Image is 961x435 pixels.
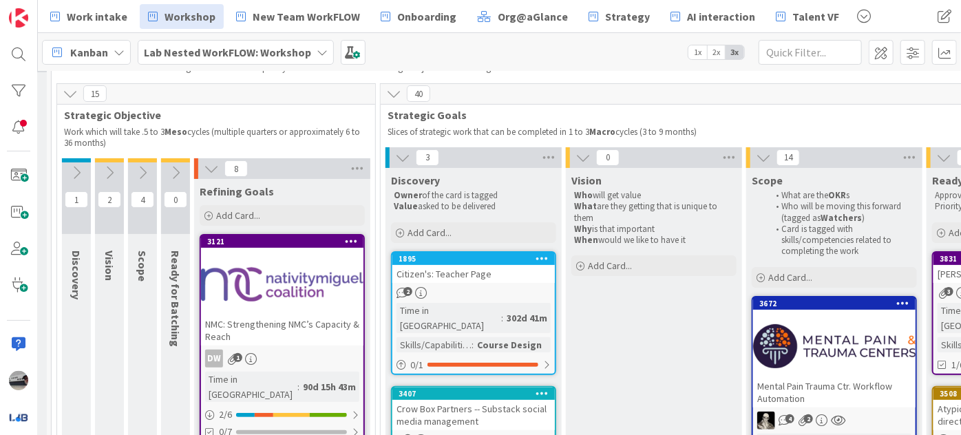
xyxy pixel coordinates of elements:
[707,45,726,59] span: 2x
[201,350,363,368] div: DW
[408,226,452,239] span: Add Card...
[662,4,763,29] a: AI interaction
[394,200,418,212] strong: Value
[392,388,555,430] div: 3407Crow Box Partners -- Substack social media management
[136,251,149,282] span: Scope
[67,8,127,25] span: Work intake
[253,8,360,25] span: New Team WorkFLOW
[574,224,734,235] p: is that important
[392,253,555,283] div: 1895Citizen's: Teacher Page
[399,389,555,399] div: 3407
[397,337,472,352] div: Skills/Capabilities
[42,4,136,29] a: Work intake
[394,190,553,201] p: of the card is tagged
[394,189,422,201] strong: Owner
[299,379,359,394] div: 90d 15h 43m
[596,149,620,166] span: 0
[98,191,121,208] span: 2
[410,358,423,372] span: 0 / 1
[65,191,88,208] span: 1
[207,237,363,246] div: 3121
[169,251,182,347] span: Ready for Batching
[768,271,812,284] span: Add Card...
[828,189,846,201] strong: OKR
[469,4,576,29] a: Org@aGlance
[103,251,116,281] span: Vision
[83,85,107,102] span: 15
[70,44,108,61] span: Kanban
[201,235,363,346] div: 3121NMC: Strengthening NMC’s Capacity & Reach
[392,400,555,430] div: Crow Box Partners -- Substack social media management
[605,8,650,25] span: Strategy
[165,8,215,25] span: Workshop
[205,372,297,402] div: Time in [GEOGRAPHIC_DATA]
[165,126,187,138] strong: Meso
[944,287,953,296] span: 3
[416,149,439,166] span: 3
[574,201,734,224] p: are they getting that is unique to them
[164,191,187,208] span: 0
[391,173,440,187] span: Discovery
[9,407,28,427] img: avatar
[472,337,474,352] span: :
[407,85,430,102] span: 40
[392,265,555,283] div: Citizen's: Teacher Page
[726,45,744,59] span: 3x
[688,45,707,59] span: 1x
[399,254,555,264] div: 1895
[588,259,632,272] span: Add Card...
[201,406,363,423] div: 2/6
[821,212,862,224] strong: Watchers
[752,173,783,187] span: Scope
[768,224,915,257] li: Card is tagged with skills/competencies related to completing the work
[297,379,299,394] span: :
[9,371,28,390] img: jB
[64,108,358,122] span: Strategic Objective
[804,414,813,423] span: 2
[574,223,592,235] strong: Why
[9,8,28,28] img: Visit kanbanzone.com
[70,251,83,299] span: Discovery
[233,353,242,362] span: 1
[219,407,232,422] span: 2 / 6
[397,8,456,25] span: Onboarding
[200,184,274,198] span: Refining Goals
[574,189,593,201] strong: Who
[757,412,775,429] img: WS
[228,4,368,29] a: New Team WorkFLOW
[392,253,555,265] div: 1895
[224,160,248,177] span: 8
[201,235,363,248] div: 3121
[753,412,916,429] div: WS
[768,190,915,201] li: What are the s
[391,251,556,375] a: 1895Citizen's: Teacher PageTime in [GEOGRAPHIC_DATA]:302d 41mSkills/Capabilities:Course Design0/1
[392,357,555,374] div: 0/1
[768,201,915,224] li: Who will be moving this forward (tagged as )
[785,414,794,423] span: 4
[753,377,916,407] div: Mental Pain Trauma Ctr. Workflow Automation
[753,297,916,407] div: 3672Mental Pain Trauma Ctr. Workflow Automation
[768,4,847,29] a: Talent VF
[501,310,503,326] span: :
[792,8,839,25] span: Talent VF
[205,350,223,368] div: DW
[580,4,658,29] a: Strategy
[687,8,755,25] span: AI interaction
[777,149,800,166] span: 14
[574,190,734,201] p: will get value
[144,45,311,59] b: Lab Nested WorkFLOW: Workshop
[131,191,154,208] span: 4
[753,297,916,310] div: 3672
[201,315,363,346] div: NMC: Strengthening NMC’s Capacity & Reach
[759,40,862,65] input: Quick Filter...
[503,310,551,326] div: 302d 41m
[216,209,260,222] span: Add Card...
[571,173,602,187] span: Vision
[397,303,501,333] div: Time in [GEOGRAPHIC_DATA]
[394,201,553,212] p: asked to be delivered
[498,8,568,25] span: Org@aGlance
[372,4,465,29] a: Onboarding
[589,126,615,138] strong: Macro
[574,235,734,246] p: would we like to have it
[574,200,597,212] strong: What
